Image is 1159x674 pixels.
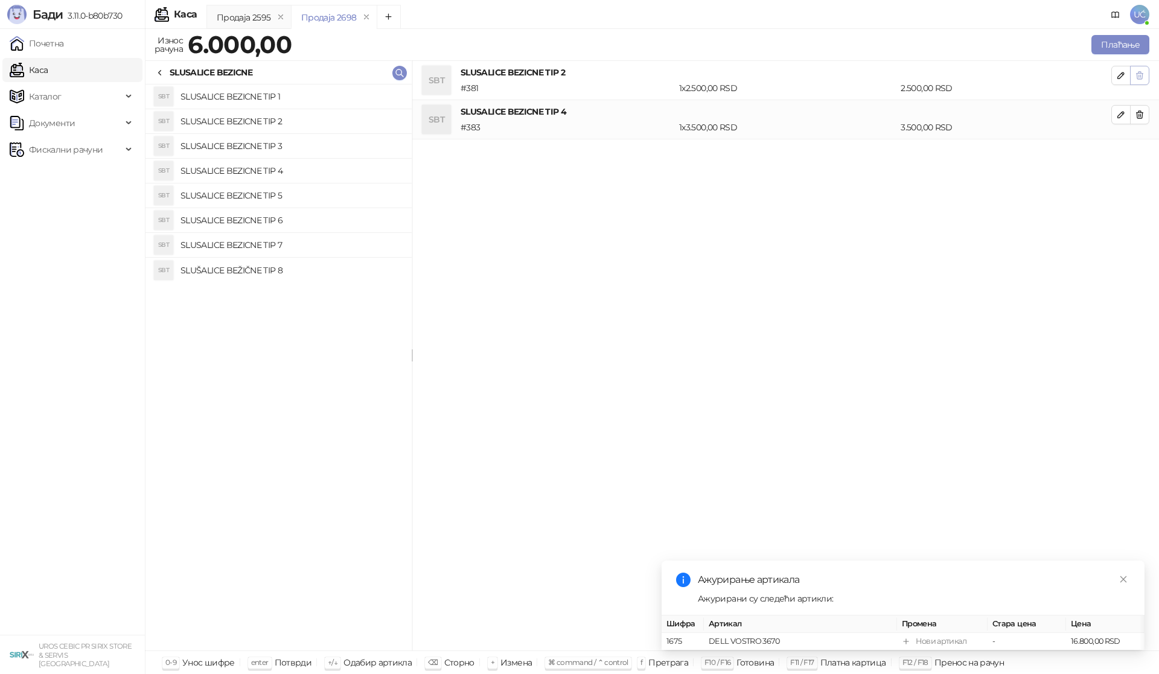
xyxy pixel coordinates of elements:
[677,121,898,134] div: 1 x 3.500,00 RSD
[422,105,451,134] div: SBT
[343,655,412,670] div: Одабир артикла
[180,186,402,205] h4: SLUSALICE BEZICNE TIP 5
[63,10,122,21] span: 3.11.0-b80b730
[154,161,173,180] div: SBT
[377,5,401,29] button: Add tab
[704,633,897,650] td: DELL VOSTRO 3670
[251,658,269,667] span: enter
[7,5,27,24] img: Logo
[301,11,356,24] div: Продаја 2698
[898,81,1114,95] div: 2.500,00 RSD
[1091,35,1149,54] button: Плаћање
[10,31,64,56] a: Почетна
[1119,575,1128,583] span: close
[662,615,704,633] th: Шифра
[174,10,197,19] div: Каса
[29,84,62,109] span: Каталог
[820,655,886,670] div: Платна картица
[988,633,1066,650] td: -
[180,211,402,230] h4: SLUSALICE BEZICNE TIP 6
[676,573,691,587] span: info-circle
[1106,5,1125,24] a: Документација
[677,81,898,95] div: 1 x 2.500,00 RSD
[152,33,185,57] div: Износ рачуна
[39,642,132,668] small: UROS CEBIC PR SIRIX STORE & SERVIS [GEOGRAPHIC_DATA]
[154,112,173,131] div: SBT
[154,136,173,156] div: SBT
[1066,633,1145,650] td: 16.800,00 RSD
[736,655,774,670] div: Готовина
[170,66,252,79] div: SLUSALICE BEZICNE
[217,11,270,24] div: Продаја 2595
[662,633,704,650] td: 1675
[491,658,494,667] span: +
[359,12,374,22] button: remove
[154,87,173,106] div: SBT
[704,658,730,667] span: F10 / F16
[898,121,1114,134] div: 3.500,00 RSD
[428,658,438,667] span: ⌫
[458,81,677,95] div: # 381
[180,235,402,255] h4: SLUSALICE BEZICNE TIP 7
[10,58,48,82] a: Каса
[154,186,173,205] div: SBT
[33,7,63,22] span: Бади
[273,12,289,22] button: remove
[165,658,176,667] span: 0-9
[461,105,1111,118] h4: SLUSALICE BEZICNE TIP 4
[328,658,337,667] span: ↑/↓
[29,138,103,162] span: Фискални рачуни
[698,592,1130,605] div: Ажурирани су следећи артикли:
[1066,615,1145,633] th: Цена
[444,655,474,670] div: Сторно
[145,84,412,650] div: grid
[180,87,402,106] h4: SLUSALICE BEZICNE TIP 1
[154,235,173,255] div: SBT
[275,655,312,670] div: Потврди
[1117,573,1130,586] a: Close
[461,66,1111,79] h4: SLUSALICE BEZICNE TIP 2
[698,573,1130,587] div: Ажурирање артикала
[180,261,402,280] h4: SLUŠALICE BEŽIČNE TIP 8
[916,635,966,647] div: Нови артикал
[902,658,928,667] span: F12 / F18
[154,211,173,230] div: SBT
[640,658,642,667] span: f
[988,615,1066,633] th: Стара цена
[29,111,75,135] span: Документи
[458,121,677,134] div: # 383
[180,112,402,131] h4: SLUSALICE BEZICNE TIP 2
[10,643,34,667] img: 64x64-companyLogo-cb9a1907-c9b0-4601-bb5e-5084e694c383.png
[790,658,814,667] span: F11 / F17
[180,136,402,156] h4: SLUSALICE BEZICNE TIP 3
[1130,5,1149,24] span: UĆ
[897,615,988,633] th: Промена
[188,30,292,59] strong: 6.000,00
[648,655,688,670] div: Претрага
[154,261,173,280] div: SBT
[500,655,532,670] div: Измена
[182,655,235,670] div: Унос шифре
[548,658,628,667] span: ⌘ command / ⌃ control
[704,615,897,633] th: Артикал
[180,161,402,180] h4: SLUSALICE BEZICNE TIP 4
[422,66,451,95] div: SBT
[934,655,1004,670] div: Пренос на рачун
